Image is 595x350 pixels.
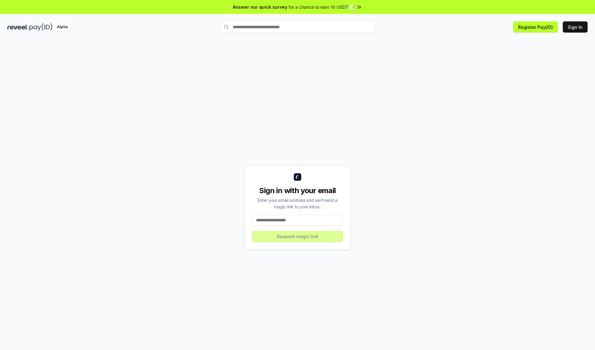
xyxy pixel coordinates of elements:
button: Register Pay(ID) [513,21,558,33]
span: Answer our quick survey [233,4,287,10]
img: pay_id [29,23,52,31]
div: Enter your email address and we’ll send a magic link to your inbox. [252,197,343,210]
img: logo_small [294,173,301,181]
span: for a chance to earn 10 USDT 📝 [289,4,355,10]
button: Sign In [563,21,588,33]
img: reveel_dark [7,23,28,31]
div: Alpha [54,23,71,31]
div: Sign in with your email [252,186,343,196]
